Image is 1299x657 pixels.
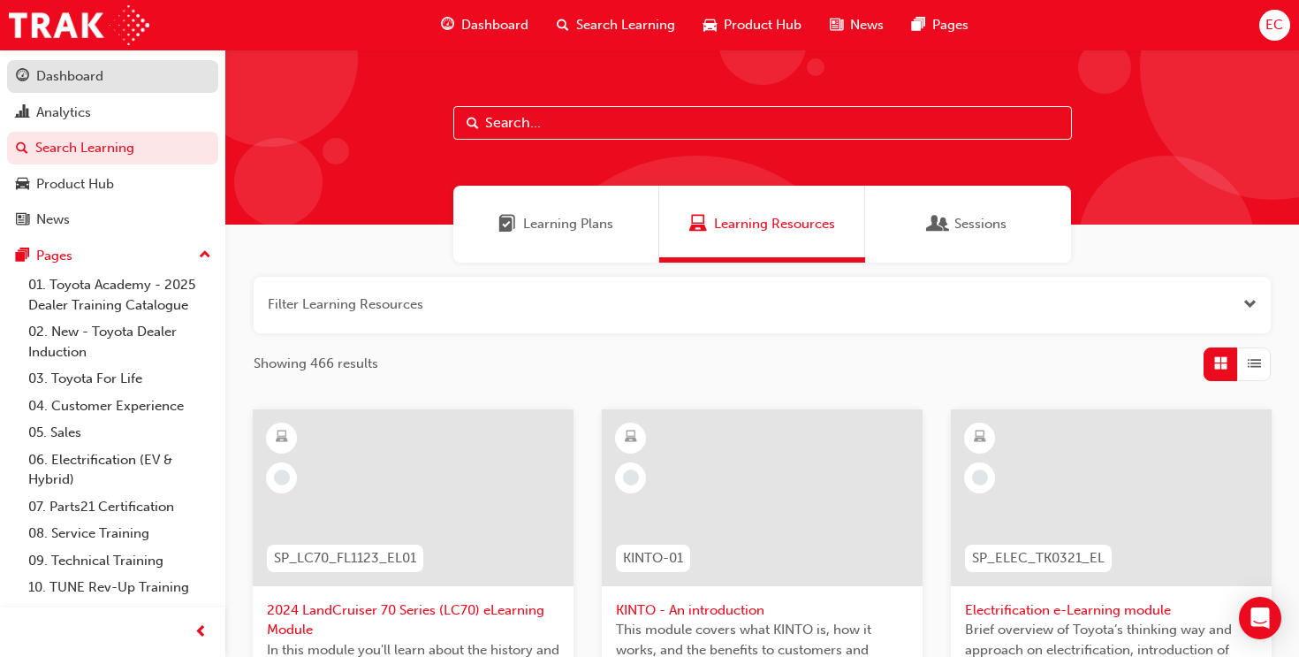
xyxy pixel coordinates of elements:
[498,214,516,234] span: Learning Plans
[623,548,683,569] span: KINTO-01
[21,520,218,547] a: 08. Service Training
[912,14,925,36] span: pages-icon
[7,96,218,129] a: Analytics
[16,248,29,264] span: pages-icon
[830,14,843,36] span: news-icon
[724,15,801,35] span: Product Hub
[703,14,717,36] span: car-icon
[21,574,218,601] a: 10. TUNE Rev-Up Training
[7,240,218,272] button: Pages
[21,447,218,493] a: 06. Electrification (EV & Hybrid)
[523,214,613,234] span: Learning Plans
[972,548,1105,569] span: SP_ELEC_TK0321_EL
[1265,15,1283,35] span: EC
[21,547,218,575] a: 09. Technical Training
[7,60,218,93] a: Dashboard
[623,470,639,485] span: learningRecordVerb_NONE-icon
[21,393,218,420] a: 04. Customer Experience
[1214,354,1227,374] span: Grid
[557,14,569,36] span: search-icon
[932,15,969,35] span: Pages
[21,419,218,447] a: 05. Sales
[1248,354,1261,374] span: List
[576,15,675,35] span: Search Learning
[816,7,898,43] a: news-iconNews
[9,5,149,45] img: Trak
[453,106,1072,140] input: Search...
[274,470,290,485] span: learningRecordVerb_NONE-icon
[194,622,208,644] span: prev-icon
[898,7,983,43] a: pages-iconPages
[974,426,986,449] span: learningResourceType_ELEARNING-icon
[7,203,218,236] a: News
[36,66,103,87] div: Dashboard
[276,426,288,449] span: learningResourceType_ELEARNING-icon
[972,470,988,485] span: learningRecordVerb_NONE-icon
[36,210,70,230] div: News
[850,15,884,35] span: News
[427,7,543,43] a: guage-iconDashboard
[21,365,218,393] a: 03. Toyota For Life
[7,132,218,164] a: Search Learning
[1259,10,1290,41] button: EC
[21,271,218,318] a: 01. Toyota Academy - 2025 Dealer Training Catalogue
[616,600,908,621] span: KINTO - An introduction
[16,141,28,157] span: search-icon
[543,7,689,43] a: search-iconSearch Learning
[689,214,707,234] span: Learning Resources
[1239,597,1281,639] div: Open Intercom Messenger
[21,601,218,629] a: All Pages
[467,113,479,134] span: Search
[441,14,454,36] span: guage-icon
[954,214,1007,234] span: Sessions
[7,168,218,201] a: Product Hub
[254,354,378,374] span: Showing 466 results
[1243,294,1257,315] button: Open the filter
[865,186,1071,263] a: SessionsSessions
[16,177,29,193] span: car-icon
[625,426,637,449] span: learningResourceType_ELEARNING-icon
[714,214,835,234] span: Learning Resources
[461,15,528,35] span: Dashboard
[16,105,29,121] span: chart-icon
[7,57,218,240] button: DashboardAnalyticsSearch LearningProduct HubNews
[199,244,211,267] span: up-icon
[659,186,865,263] a: Learning ResourcesLearning Resources
[689,7,816,43] a: car-iconProduct Hub
[965,600,1257,621] span: Electrification e-Learning module
[267,600,559,640] span: 2024 LandCruiser 70 Series (LC70) eLearning Module
[274,548,416,569] span: SP_LC70_FL1123_EL01
[21,318,218,365] a: 02. New - Toyota Dealer Induction
[36,174,114,195] div: Product Hub
[21,493,218,521] a: 07. Parts21 Certification
[36,246,72,266] div: Pages
[930,214,947,234] span: Sessions
[16,212,29,228] span: news-icon
[16,69,29,85] span: guage-icon
[453,186,659,263] a: Learning PlansLearning Plans
[36,103,91,123] div: Analytics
